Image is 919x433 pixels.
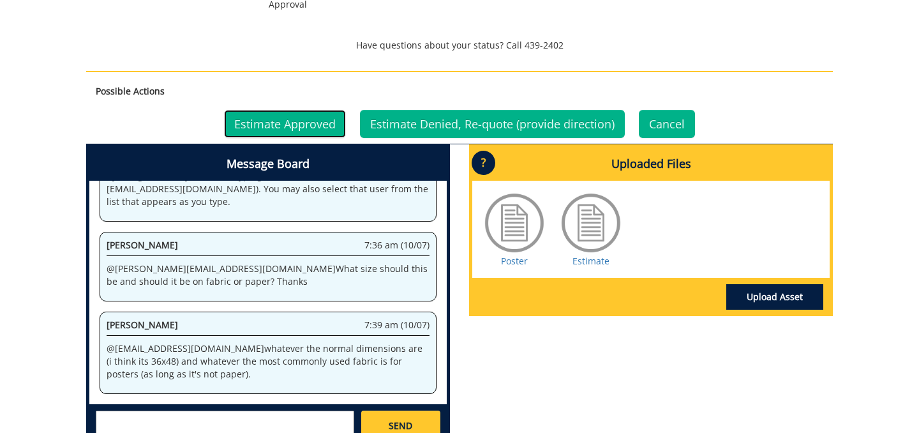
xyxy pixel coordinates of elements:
[639,110,695,138] a: Cancel
[96,85,165,97] strong: Possible Actions
[107,262,430,288] p: @ [PERSON_NAME][EMAIL_ADDRESS][DOMAIN_NAME] What size should this be and should it be on fabric o...
[389,420,412,432] span: SEND
[364,319,430,331] span: 7:39 am (10/07)
[472,148,830,181] h4: Uploaded Files
[726,284,823,310] a: Upload Asset
[86,39,833,52] p: Have questions about your status? Call 439-2402
[224,110,346,138] a: Estimate Approved
[472,151,495,175] p: ?
[364,239,430,252] span: 7:36 am (10/07)
[89,148,447,181] h4: Message Board
[360,110,625,138] a: Estimate Denied, Re-quote (provide direction)
[107,239,178,251] span: [PERSON_NAME]
[107,319,178,331] span: [PERSON_NAME]
[572,255,609,267] a: Estimate
[107,342,430,381] p: @ [EMAIL_ADDRESS][DOMAIN_NAME] whatever the normal dimensions are (i think its 36x48) and whateve...
[501,255,528,267] a: Poster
